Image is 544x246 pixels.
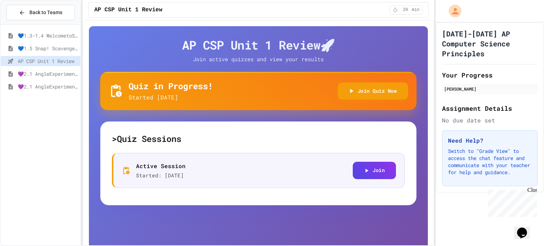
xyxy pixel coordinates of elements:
span: 💜2.1 AngleExperiments1 [18,70,78,78]
div: No due date set [442,116,538,125]
span: AP CSP Unit 1 Review [18,57,78,65]
h3: Need Help? [448,136,532,145]
span: 💙1.5 Snap! ScavengerHunt [18,45,78,52]
iframe: chat widget [485,187,537,217]
button: Join Quiz Now [338,82,408,100]
button: Join [353,162,396,179]
p: Started: [DATE] [136,172,186,179]
h4: AP CSP Unit 1 Review 🚀 [100,38,416,52]
span: 💜2.1 AngleExperiments2 [18,83,78,90]
button: Back to Teams [6,5,75,20]
p: Active Session [136,162,186,170]
p: Join active quizzes and view your results [179,55,338,63]
p: Started [DATE] [129,93,213,102]
span: Back to Teams [29,9,62,16]
div: [PERSON_NAME] [444,86,535,92]
span: 💙1.3-1.4 WelcometoSnap! [18,32,78,39]
h5: > Quiz Sessions [112,133,405,144]
iframe: chat widget [514,218,537,239]
h1: [DATE]-[DATE] AP Computer Science Principles [442,29,538,58]
div: Chat with us now!Close [3,3,49,45]
h2: Your Progress [442,70,538,80]
span: AP CSP Unit 1 Review [94,6,162,14]
span: 20 [400,7,411,13]
div: My Account [441,3,463,19]
span: min [412,7,420,13]
h5: Quiz in Progress! [129,80,213,92]
p: Switch to "Grade View" to access the chat feature and communicate with your teacher for help and ... [448,148,532,176]
h2: Assignment Details [442,103,538,113]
